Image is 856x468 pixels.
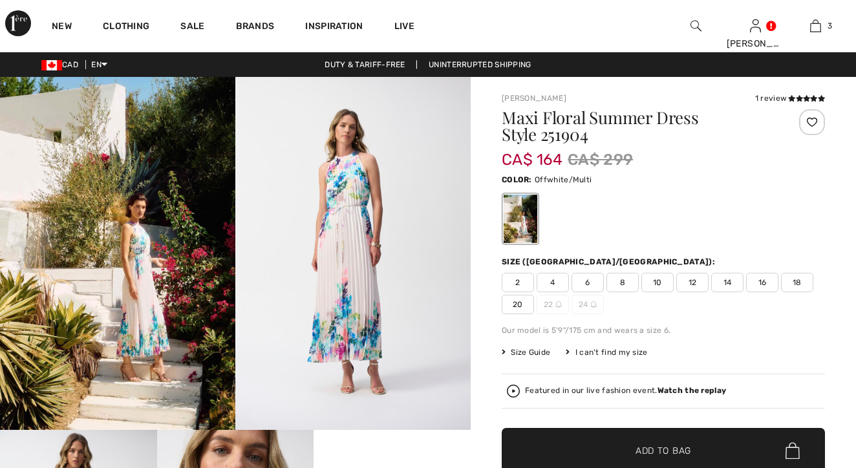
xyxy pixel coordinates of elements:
img: My Bag [810,18,821,34]
div: 1 review [755,92,825,104]
a: Clothing [103,21,149,34]
img: Watch the replay [507,385,520,398]
span: EN [91,60,107,69]
img: ring-m.svg [590,301,597,308]
div: Offwhite/Multi [504,195,537,243]
span: CAD [41,60,83,69]
div: Our model is 5'9"/175 cm and wears a size 6. [502,324,825,336]
a: [PERSON_NAME] [502,94,566,103]
h1: Maxi Floral Summer Dress Style 251904 [502,109,771,143]
span: Color: [502,175,532,184]
span: 18 [781,273,813,292]
span: Size Guide [502,346,550,358]
img: Maxi Floral Summer Dress Style 251904. 2 [235,77,471,430]
span: 12 [676,273,709,292]
img: Canadian Dollar [41,60,62,70]
div: [PERSON_NAME] [727,37,786,50]
span: 24 [572,295,604,314]
div: Size ([GEOGRAPHIC_DATA]/[GEOGRAPHIC_DATA]): [502,256,718,268]
strong: Watch the replay [658,386,727,395]
img: ring-m.svg [555,301,562,308]
div: Featured in our live fashion event. [525,387,726,395]
span: 8 [606,273,639,292]
a: Sign In [750,19,761,32]
span: 14 [711,273,744,292]
span: Inspiration [305,21,363,34]
span: CA$ 164 [502,138,562,169]
span: 6 [572,273,604,292]
a: Brands [236,21,275,34]
span: 2 [502,273,534,292]
img: search the website [690,18,701,34]
span: 4 [537,273,569,292]
span: Offwhite/Multi [535,175,592,184]
span: Add to Bag [636,444,691,458]
img: My Info [750,18,761,34]
span: CA$ 299 [568,148,633,171]
a: 3 [786,18,845,34]
span: 16 [746,273,778,292]
a: New [52,21,72,34]
img: Bag.svg [786,442,800,459]
div: I can't find my size [566,346,647,358]
span: 20 [502,295,534,314]
span: 22 [537,295,569,314]
img: 1ère Avenue [5,10,31,36]
span: 10 [641,273,674,292]
a: Live [394,19,414,33]
a: Sale [180,21,204,34]
span: 3 [828,20,832,32]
